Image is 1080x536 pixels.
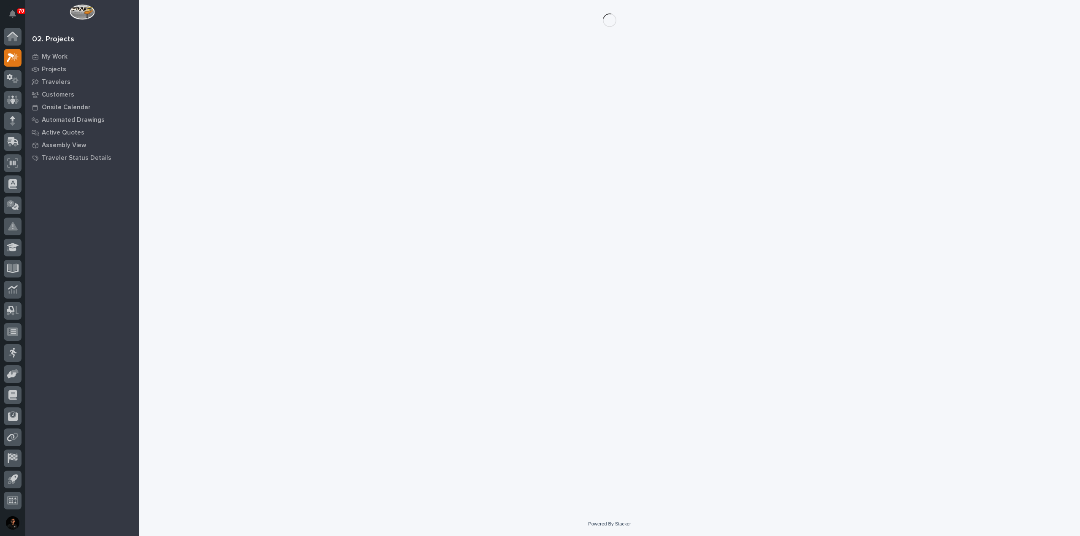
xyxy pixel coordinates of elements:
p: Assembly View [42,142,86,149]
p: 70 [19,8,24,14]
a: My Work [25,50,139,63]
p: Onsite Calendar [42,104,91,111]
a: Onsite Calendar [25,101,139,113]
p: Customers [42,91,74,99]
div: 02. Projects [32,35,74,44]
p: Automated Drawings [42,116,105,124]
a: Powered By Stacker [588,521,631,526]
button: Notifications [4,5,22,23]
a: Traveler Status Details [25,151,139,164]
button: users-avatar [4,514,22,532]
p: Active Quotes [42,129,84,137]
a: Travelers [25,75,139,88]
a: Automated Drawings [25,113,139,126]
a: Active Quotes [25,126,139,139]
p: Travelers [42,78,70,86]
a: Projects [25,63,139,75]
a: Customers [25,88,139,101]
img: Workspace Logo [70,4,94,20]
p: My Work [42,53,67,61]
p: Projects [42,66,66,73]
a: Assembly View [25,139,139,151]
div: Notifications70 [11,10,22,24]
p: Traveler Status Details [42,154,111,162]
